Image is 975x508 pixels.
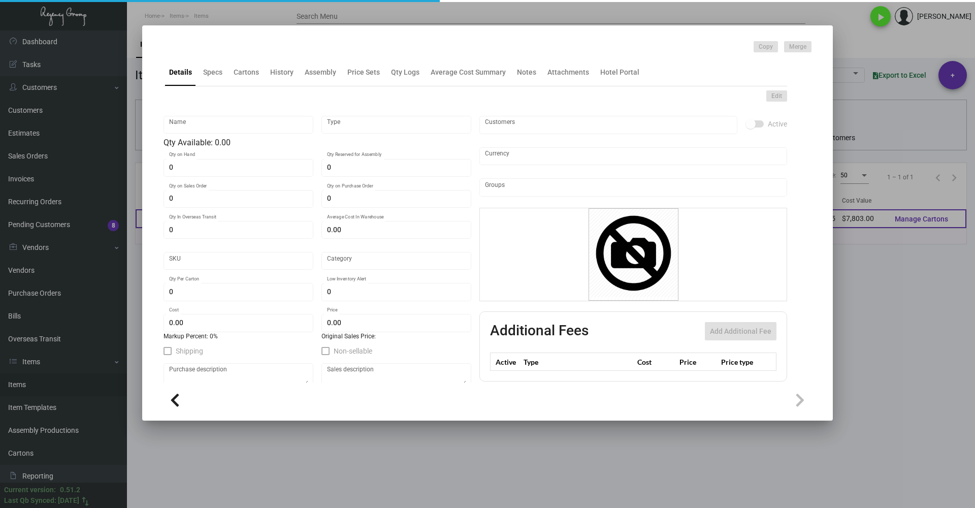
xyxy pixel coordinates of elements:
span: Add Additional Fee [710,327,771,335]
span: Edit [771,92,782,101]
button: Edit [766,90,787,102]
div: Average Cost Summary [431,67,506,78]
span: Shipping [176,345,203,357]
div: Attachments [547,67,589,78]
div: Specs [203,67,222,78]
div: Last Qb Synced: [DATE] [4,495,79,506]
div: Qty Available: 0.00 [164,137,471,149]
div: Assembly [305,67,336,78]
div: 0.51.2 [60,485,80,495]
th: Type [521,353,635,371]
input: Add new.. [485,183,782,192]
th: Price [677,353,719,371]
button: Add Additional Fee [705,322,776,340]
span: Copy [759,43,773,51]
th: Price type [719,353,764,371]
div: Qty Logs [391,67,419,78]
h2: Additional Fees [490,322,589,340]
div: Cartons [234,67,259,78]
button: Merge [784,41,811,52]
th: Cost [635,353,676,371]
span: Non-sellable [334,345,372,357]
div: Current version: [4,485,56,495]
div: History [270,67,294,78]
span: Active [768,118,787,130]
button: Copy [754,41,778,52]
th: Active [491,353,522,371]
div: Details [169,67,192,78]
span: Merge [789,43,806,51]
div: Notes [517,67,536,78]
div: Hotel Portal [600,67,639,78]
input: Add new.. [485,121,732,129]
div: Price Sets [347,67,380,78]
